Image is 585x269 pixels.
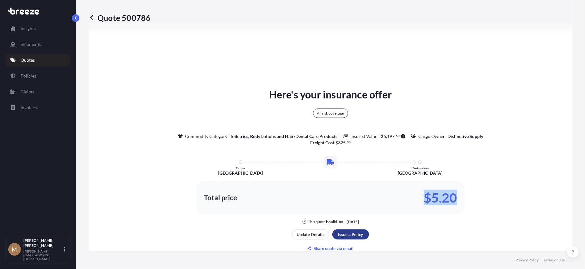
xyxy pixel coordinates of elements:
[381,134,384,139] span: $
[5,54,71,66] a: Quotes
[347,219,359,224] p: [DATE]
[23,249,63,261] p: [PERSON_NAME][EMAIL_ADDRESS][DOMAIN_NAME]
[269,87,392,102] p: Here's your insurance offer
[292,229,329,240] button: Update Details
[386,134,387,139] span: ,
[185,133,228,140] p: Commodity Category
[21,73,36,79] p: Policies
[89,13,151,23] p: Quote 500786
[12,246,17,253] span: M
[447,133,483,140] p: Distinctive Supply
[297,231,324,238] p: Update Details
[21,57,35,63] p: Quotes
[418,133,445,140] p: Cargo Owner
[396,135,400,137] span: 50
[5,85,71,98] a: Claims
[395,135,396,137] span: .
[21,104,37,111] p: Invoices
[384,134,386,139] span: 5
[5,101,71,114] a: Invoices
[338,231,363,238] p: Issue a Policy
[313,109,348,118] div: All risk coverage
[412,166,429,170] p: Destination
[23,238,63,248] p: [PERSON_NAME] [PERSON_NAME]
[21,41,41,47] p: Shipments
[310,140,334,145] b: Freight Cost
[347,141,351,143] span: 00
[21,89,34,95] p: Claims
[515,258,539,263] a: Privacy Policy
[236,166,245,170] p: Origin
[230,133,338,140] p: Toiletries, Body Lotions and Hair/Dental Care Products
[332,229,369,240] button: Issue a Policy
[336,141,338,145] span: $
[424,193,457,203] p: $5.20
[5,38,71,51] a: Shipments
[338,141,346,145] span: 325
[387,134,395,139] span: 197
[219,170,263,176] p: [GEOGRAPHIC_DATA]
[204,195,237,201] p: Total price
[308,219,346,224] p: This quote is valid until
[544,258,565,263] a: Terms of Use
[310,140,351,146] p: :
[5,70,71,82] a: Policies
[21,25,36,32] p: Insights
[292,243,369,253] button: Share quote via email
[351,133,378,140] p: Insured Value
[5,22,71,35] a: Insights
[398,170,443,176] p: [GEOGRAPHIC_DATA]
[314,245,354,252] p: Share quote via email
